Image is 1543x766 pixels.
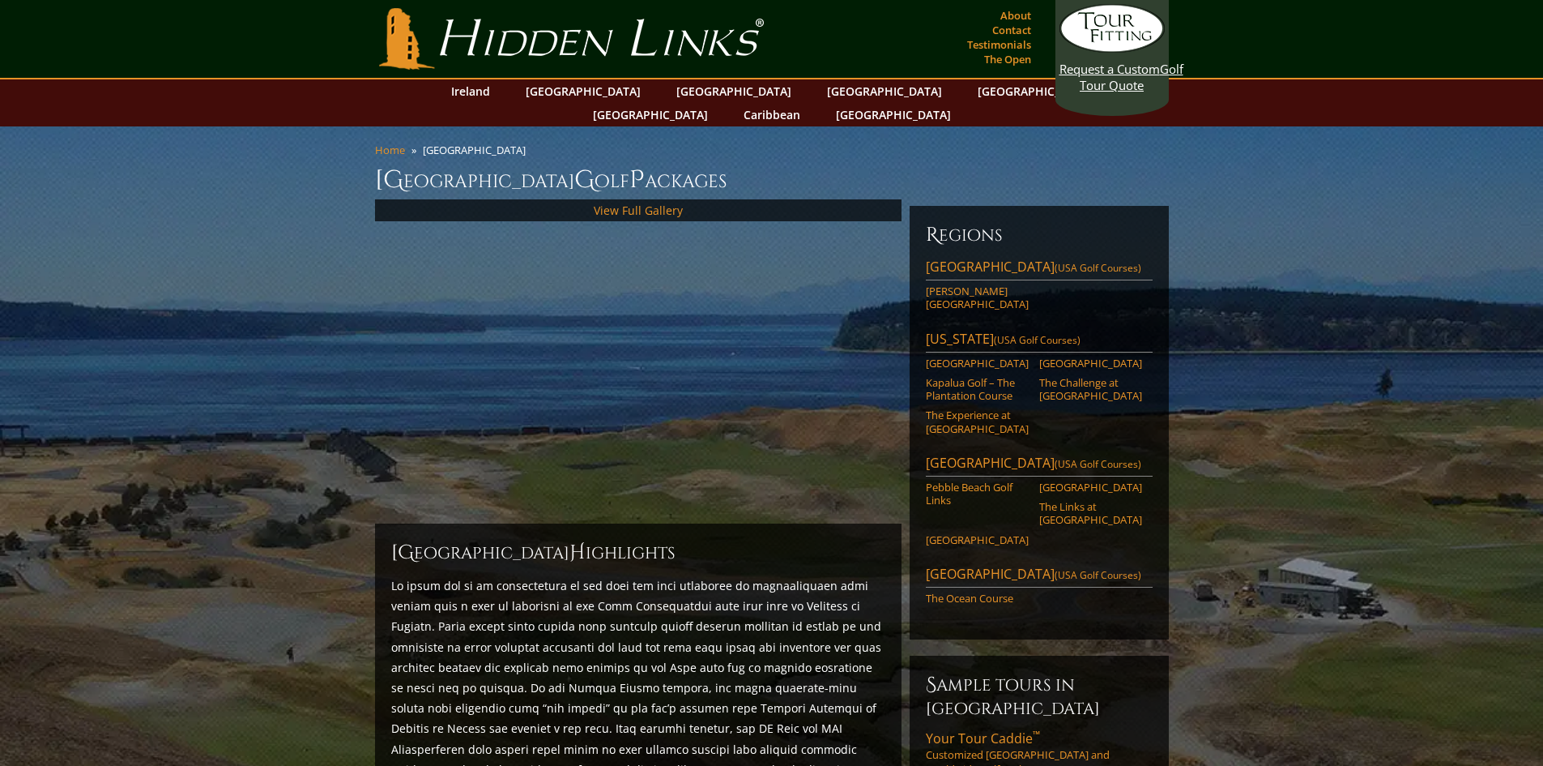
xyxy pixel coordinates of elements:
[1039,357,1142,370] a: [GEOGRAPHIC_DATA]
[926,565,1153,588] a: [GEOGRAPHIC_DATA](USA Golf Courses)
[585,103,716,126] a: [GEOGRAPHIC_DATA]
[926,592,1029,605] a: The Ocean Course
[994,333,1081,347] span: (USA Golf Courses)
[926,454,1153,477] a: [GEOGRAPHIC_DATA](USA Golf Courses)
[1059,4,1165,93] a: Request a CustomGolf Tour Quote
[1039,481,1142,494] a: [GEOGRAPHIC_DATA]
[926,330,1153,353] a: [US_STATE](USA Golf Courses)
[375,164,1169,196] h1: [GEOGRAPHIC_DATA] olf ackages
[988,19,1035,41] a: Contact
[391,540,885,566] h2: [GEOGRAPHIC_DATA] ighlights
[828,103,959,126] a: [GEOGRAPHIC_DATA]
[375,143,405,157] a: Home
[1033,728,1040,742] sup: ™
[518,79,649,103] a: [GEOGRAPHIC_DATA]
[1039,500,1142,527] a: The Links at [GEOGRAPHIC_DATA]
[629,164,645,196] span: P
[926,357,1029,370] a: [GEOGRAPHIC_DATA]
[569,540,586,566] span: H
[423,143,532,157] li: [GEOGRAPHIC_DATA]
[819,79,950,103] a: [GEOGRAPHIC_DATA]
[926,533,1029,546] a: [GEOGRAPHIC_DATA]
[926,376,1029,403] a: Kapalua Golf – The Plantation Course
[1055,261,1141,275] span: (USA Golf Courses)
[970,79,1101,103] a: [GEOGRAPHIC_DATA]
[980,48,1035,71] a: The Open
[926,285,1029,311] a: [PERSON_NAME][GEOGRAPHIC_DATA]
[1055,457,1141,471] span: (USA Golf Courses)
[668,79,799,103] a: [GEOGRAPHIC_DATA]
[1059,61,1160,77] span: Request a Custom
[926,222,1153,248] h6: Regions
[594,203,683,218] a: View Full Gallery
[926,258,1153,280] a: [GEOGRAPHIC_DATA](USA Golf Courses)
[735,103,808,126] a: Caribbean
[1055,568,1141,582] span: (USA Golf Courses)
[996,4,1035,27] a: About
[926,481,1029,507] a: Pebble Beach Golf Links
[926,409,1029,435] a: The Experience at [GEOGRAPHIC_DATA]
[926,730,1040,747] span: Your Tour Caddie
[926,672,1153,720] h6: Sample Tours in [GEOGRAPHIC_DATA]
[574,164,595,196] span: G
[1039,376,1142,403] a: The Challenge at [GEOGRAPHIC_DATA]
[963,33,1035,56] a: Testimonials
[443,79,498,103] a: Ireland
